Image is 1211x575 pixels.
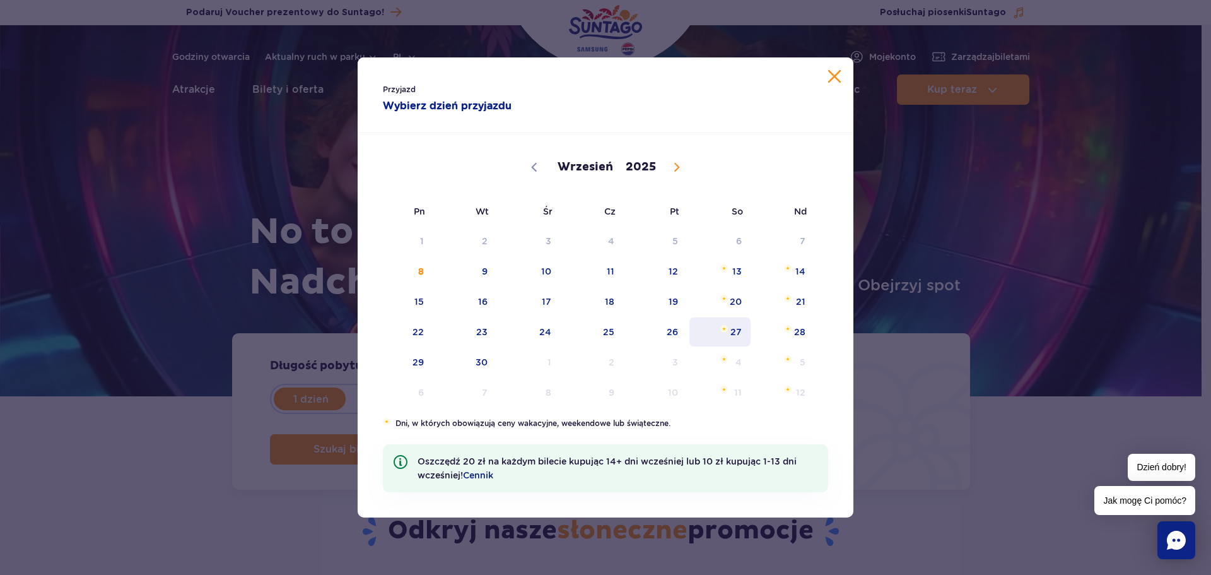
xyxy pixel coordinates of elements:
[463,470,493,480] a: Cennik
[370,287,434,316] span: Wrzesień 15, 2025
[688,227,752,256] span: Wrzesień 6, 2025
[370,197,434,226] span: Pn
[624,257,688,286] span: Wrzesień 12, 2025
[370,227,434,256] span: Wrzesień 1, 2025
[624,197,688,226] span: Pt
[752,287,816,316] span: Wrzesień 21, 2025
[498,287,561,316] span: Wrzesień 17, 2025
[624,227,688,256] span: Wrzesień 5, 2025
[624,317,688,347] span: Wrzesień 26, 2025
[752,257,816,286] span: Wrzesień 14, 2025
[498,227,561,256] span: Wrzesień 3, 2025
[370,257,434,286] span: Wrzesień 8, 2025
[498,348,561,377] span: Październik 1, 2025
[1128,454,1195,481] span: Dzień dobry!
[383,444,828,492] li: Oszczędź 20 zł na każdym bilecie kupując 14+ dni wcześniej lub 10 zł kupując 1-13 dni wcześniej!
[561,227,625,256] span: Wrzesień 4, 2025
[688,378,752,407] span: Październik 11, 2025
[1094,486,1195,515] span: Jak mogę Ci pomóc?
[752,378,816,407] span: Październik 12, 2025
[828,70,841,83] button: Zamknij kalendarz
[434,227,498,256] span: Wrzesień 2, 2025
[1157,521,1195,559] div: Chat
[752,317,816,347] span: Wrzesień 28, 2025
[752,348,816,377] span: Październik 5, 2025
[434,257,498,286] span: Wrzesień 9, 2025
[434,378,498,407] span: Październik 7, 2025
[498,197,561,226] span: Śr
[561,348,625,377] span: Październik 2, 2025
[498,317,561,347] span: Wrzesień 24, 2025
[383,418,828,429] li: Dni, w których obowiązują ceny wakacyjne, weekendowe lub świąteczne.
[370,348,434,377] span: Wrzesień 29, 2025
[370,378,434,407] span: Październik 6, 2025
[561,197,625,226] span: Cz
[498,257,561,286] span: Wrzesień 10, 2025
[370,317,434,347] span: Wrzesień 22, 2025
[434,287,498,316] span: Wrzesień 16, 2025
[624,348,688,377] span: Październik 3, 2025
[561,287,625,316] span: Wrzesień 18, 2025
[383,83,580,96] span: Przyjazd
[624,287,688,316] span: Wrzesień 19, 2025
[561,378,625,407] span: Październik 9, 2025
[688,197,752,226] span: So
[434,317,498,347] span: Wrzesień 23, 2025
[688,317,752,347] span: Wrzesień 27, 2025
[688,257,752,286] span: Wrzesień 13, 2025
[498,378,561,407] span: Październik 8, 2025
[383,98,580,114] strong: Wybierz dzień przyjazdu
[688,348,752,377] span: Październik 4, 2025
[752,197,816,226] span: Nd
[434,348,498,377] span: Wrzesień 30, 2025
[752,227,816,256] span: Wrzesień 7, 2025
[688,287,752,316] span: Wrzesień 20, 2025
[624,378,688,407] span: Październik 10, 2025
[434,197,498,226] span: Wt
[561,257,625,286] span: Wrzesień 11, 2025
[561,317,625,347] span: Wrzesień 25, 2025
